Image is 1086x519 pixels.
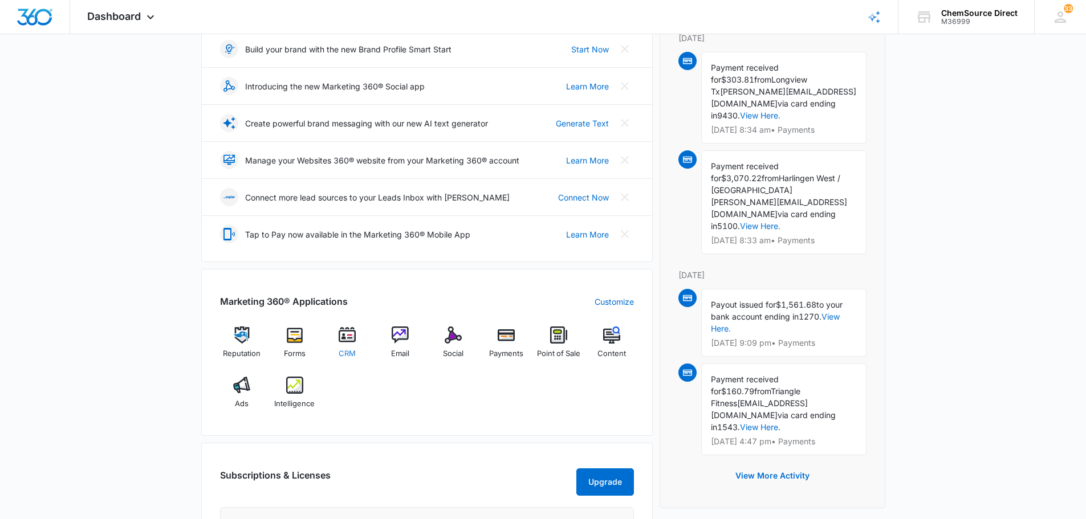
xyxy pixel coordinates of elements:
p: Tap to Pay now available in the Marketing 360® Mobile App [245,228,470,240]
button: Close [616,151,634,169]
h2: Marketing 360® Applications [220,295,348,308]
a: Customize [595,296,634,308]
span: 1270. [799,312,821,321]
p: Connect more lead sources to your Leads Inbox with [PERSON_NAME] [245,191,510,203]
span: Social [443,348,463,359]
a: Generate Text [556,117,609,129]
span: Forms [284,348,306,359]
button: Close [616,114,634,132]
span: from [754,386,771,396]
span: Reputation [223,348,261,359]
span: Payments [489,348,523,359]
a: View Here. [740,422,780,432]
a: Forms [272,326,316,367]
button: Close [616,188,634,206]
p: Build your brand with the new Brand Profile Smart Start [245,43,452,55]
span: Email [391,348,409,359]
p: Introducing the new Marketing 360® Social app [245,80,425,92]
span: Ads [235,398,249,410]
span: 9430. [717,111,740,120]
p: [DATE] 4:47 pm • Payments [711,438,857,446]
button: Close [616,77,634,95]
span: Payment received for [711,63,779,84]
span: $3,070.22 [721,173,762,183]
span: [PERSON_NAME][EMAIL_ADDRESS][DOMAIN_NAME] [711,87,856,108]
a: Reputation [220,326,264,367]
span: $1,561.68 [776,300,816,309]
p: Manage your Websites 360® website from your Marketing 360® account [245,154,519,166]
button: Close [616,225,634,243]
a: CRM [326,326,369,367]
span: from [754,75,771,84]
button: Upgrade [576,468,634,496]
span: Payment received for [711,161,779,183]
span: CRM [339,348,356,359]
div: account name [941,9,1018,18]
a: Email [379,326,422,367]
span: Payment received for [711,374,779,396]
p: [DATE] 8:33 am • Payments [711,236,857,244]
a: Payments [484,326,528,367]
p: [DATE] 8:34 am • Payments [711,126,857,134]
a: View Here. [740,221,780,231]
a: View Here. [740,111,780,120]
span: $303.81 [721,75,754,84]
span: Dashboard [87,10,141,22]
span: Point of Sale [537,348,580,359]
span: Intelligence [274,398,315,410]
span: [PERSON_NAME][EMAIL_ADDRESS][DOMAIN_NAME] [711,197,847,219]
a: Learn More [566,80,609,92]
a: Intelligence [272,377,316,418]
a: Point of Sale [537,326,581,367]
span: Content [597,348,626,359]
span: 33 [1064,4,1073,13]
span: Payout issued for [711,300,776,309]
h2: Subscriptions & Licenses [220,468,331,491]
span: from [762,173,779,183]
a: Ads [220,377,264,418]
span: [EMAIL_ADDRESS][DOMAIN_NAME] [711,398,808,420]
span: 5100. [717,221,740,231]
a: Content [590,326,634,367]
a: Connect Now [558,191,609,203]
span: 1543. [717,422,740,432]
button: Close [616,40,634,58]
p: [DATE] [678,269,867,281]
p: [DATE] 9:09 pm • Payments [711,339,857,347]
p: Create powerful brand messaging with our new AI text generator [245,117,488,129]
span: $160.79 [721,386,754,396]
a: Learn More [566,228,609,240]
p: [DATE] [678,32,867,44]
div: notifications count [1064,4,1073,13]
a: Learn More [566,154,609,166]
a: Social [432,326,475,367]
button: View More Activity [724,462,821,489]
div: account id [941,18,1018,26]
a: Start Now [571,43,609,55]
